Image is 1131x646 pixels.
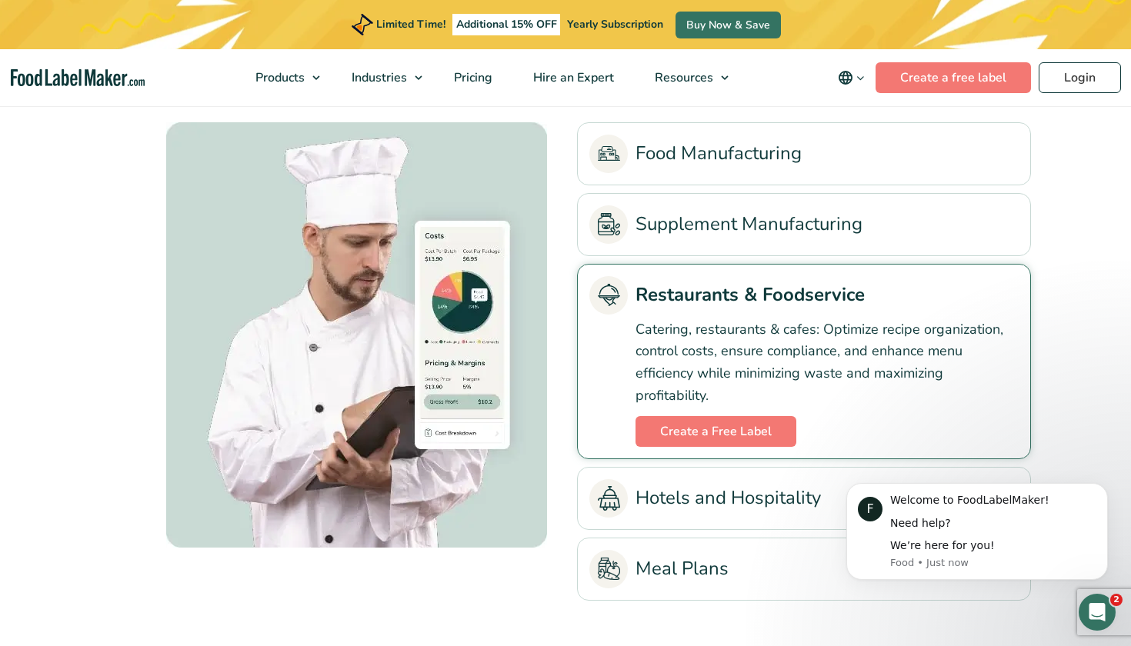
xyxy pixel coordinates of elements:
[589,135,1019,173] a: Food Manufacturing
[577,538,1031,601] li: Meal Plans
[589,276,1019,315] a: Restaurants & Foodservice
[332,49,430,106] a: Industries
[452,14,561,35] span: Additional 15% OFF
[347,69,409,86] span: Industries
[1079,594,1116,631] iframe: Intercom live chat
[589,550,1019,588] a: Meal Plans
[567,17,663,32] span: Yearly Subscription
[635,49,736,106] a: Resources
[589,479,1019,518] a: Hotels and Hospitality
[513,49,631,106] a: Hire an Expert
[376,17,445,32] span: Limited Time!
[650,69,715,86] span: Resources
[577,467,1031,530] li: Hotels and Hospitality
[251,69,306,86] span: Products
[529,69,616,86] span: Hire an Expert
[577,264,1031,459] li: Restaurants & Foodservice
[577,193,1031,256] li: Supplement Manufacturing
[823,461,1131,604] iframe: Intercom notifications message
[1039,62,1121,93] a: Login
[1110,594,1123,606] span: 2
[577,122,1031,185] li: Food Manufacturing
[636,318,1019,407] p: Catering, restaurants & cafes: Optimize recipe organization, control costs, ensure compliance, an...
[676,12,781,38] a: Buy Now & Save
[100,122,554,548] div: Restaurants & Foodservice
[636,416,796,447] a: Create a Free Label
[449,69,494,86] span: Pricing
[589,205,1019,244] a: Supplement Manufacturing
[434,49,509,106] a: Pricing
[876,62,1031,93] a: Create a free label
[235,49,328,106] a: Products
